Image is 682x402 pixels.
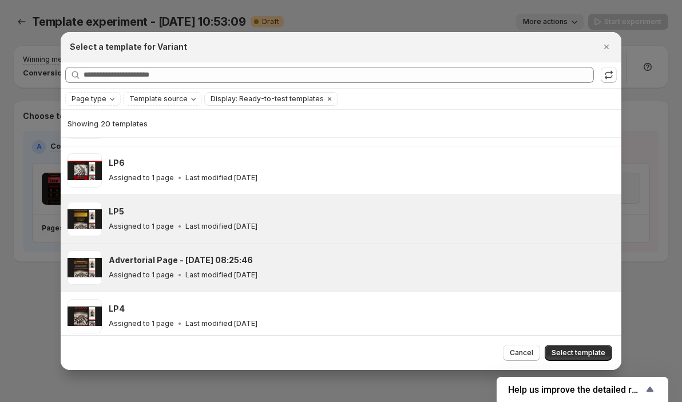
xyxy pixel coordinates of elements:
button: Display: Ready-to-test templates [205,93,324,105]
button: Show survey - Help us improve the detailed report for A/B campaigns [508,383,657,396]
p: Assigned to 1 page [109,222,174,231]
h3: LP5 [109,206,124,217]
button: Close [598,39,614,55]
span: Help us improve the detailed report for A/B campaigns [508,384,643,395]
span: Page type [72,94,106,104]
button: Template source [124,93,201,105]
h3: LP6 [109,157,125,169]
span: Display: Ready-to-test templates [211,94,324,104]
p: Assigned to 1 page [109,270,174,280]
h3: Advertorial Page - [DATE] 08:25:46 [109,254,253,266]
p: Last modified [DATE] [185,173,257,182]
p: Assigned to 1 page [109,173,174,182]
button: Select template [545,345,612,361]
span: Cancel [510,348,533,357]
button: Page type [66,93,120,105]
button: Clear [324,93,335,105]
p: Assigned to 1 page [109,319,174,328]
span: Template source [129,94,188,104]
p: Last modified [DATE] [185,222,257,231]
p: Last modified [DATE] [185,319,257,328]
h2: Select a template for Variant [70,41,187,53]
button: Cancel [503,345,540,361]
p: Last modified [DATE] [185,270,257,280]
span: Select template [552,348,605,357]
span: Showing 20 templates [68,119,148,128]
h3: LP4 [109,303,125,315]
